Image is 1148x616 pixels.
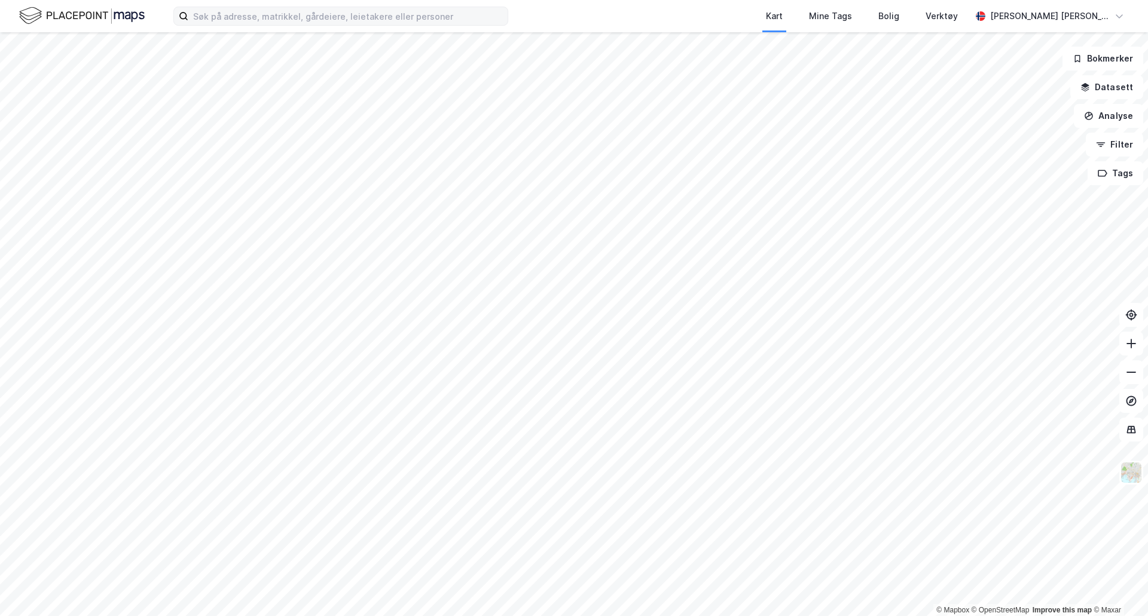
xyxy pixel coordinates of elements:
[1088,559,1148,616] div: Kontrollprogram for chat
[1074,104,1143,128] button: Analyse
[926,9,958,23] div: Verktøy
[878,9,899,23] div: Bolig
[936,606,969,614] a: Mapbox
[1062,47,1143,71] button: Bokmerker
[1088,559,1148,616] iframe: Chat Widget
[809,9,852,23] div: Mine Tags
[188,7,508,25] input: Søk på adresse, matrikkel, gårdeiere, leietakere eller personer
[19,5,145,26] img: logo.f888ab2527a4732fd821a326f86c7f29.svg
[1086,133,1143,157] button: Filter
[1120,461,1143,484] img: Z
[1088,161,1143,185] button: Tags
[972,606,1030,614] a: OpenStreetMap
[1070,75,1143,99] button: Datasett
[766,9,783,23] div: Kart
[1033,606,1092,614] a: Improve this map
[990,9,1110,23] div: [PERSON_NAME] [PERSON_NAME]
